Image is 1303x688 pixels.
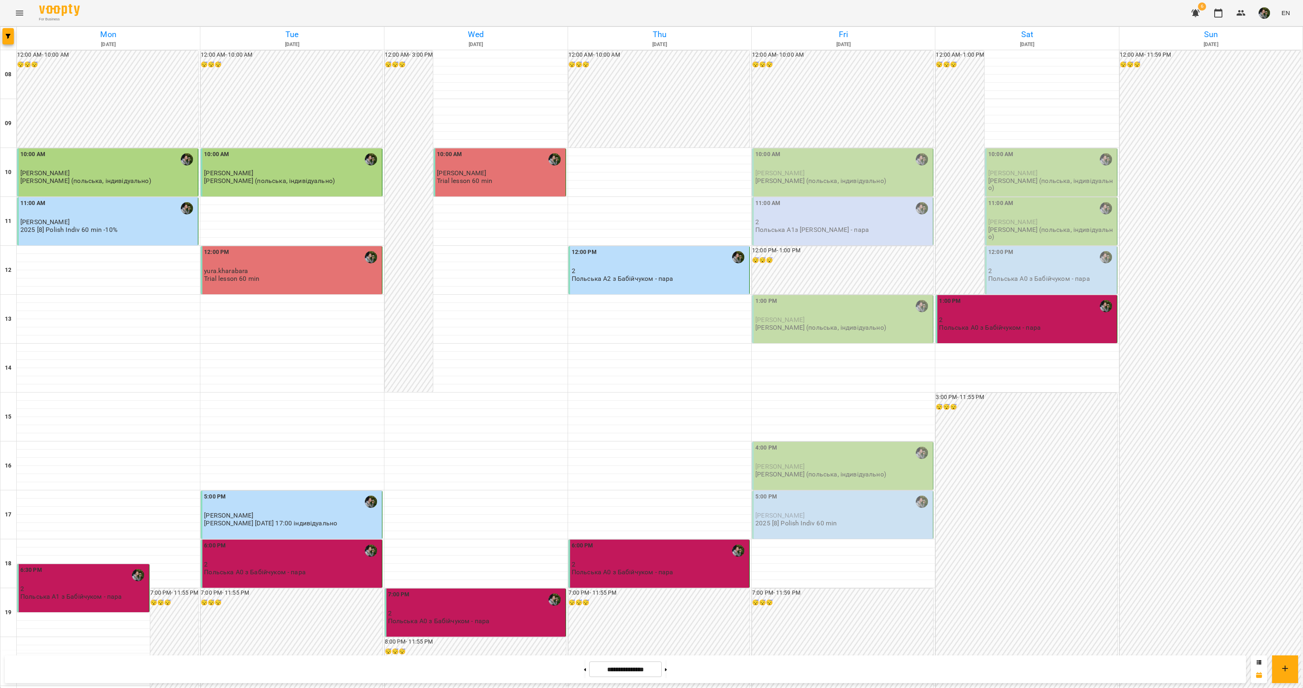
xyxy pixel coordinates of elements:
[752,589,933,598] h6: 7:00 PM - 11:59 PM
[755,150,780,159] label: 10:00 AM
[204,177,335,184] p: [PERSON_NAME] (польська, індивідуально)
[365,496,377,508] div: Бабійчук Володимир Дмитрович (п)
[752,246,933,255] h6: 12:00 PM - 1:00 PM
[204,248,229,257] label: 12:00 PM
[386,41,566,49] h6: [DATE]
[204,492,226,501] label: 5:00 PM
[548,593,561,606] img: Бабійчук Володимир Дмитрович (п)
[916,153,928,165] div: Бабійчук Володимир Дмитрович (п)
[988,226,1115,240] p: [PERSON_NAME] (польська, індивідуально)
[202,41,382,49] h6: [DATE]
[937,41,1117,49] h6: [DATE]
[20,218,70,226] span: [PERSON_NAME]
[204,561,380,568] p: 2
[988,199,1013,208] label: 11:00 AM
[20,226,118,233] p: 2025 [8] Polish Indiv 60 min -10%
[988,169,1038,177] span: [PERSON_NAME]
[1259,7,1270,19] img: 70cfbdc3d9a863d38abe8aa8a76b24f3.JPG
[365,545,377,557] img: Бабійчук Володимир Дмитрович (п)
[916,447,928,459] img: Бабійчук Володимир Дмитрович (п)
[5,412,11,421] h6: 15
[1100,202,1112,214] img: Бабійчук Володимир Дмитрович (п)
[732,545,744,557] img: Бабійчук Володимир Дмитрович (п)
[1121,41,1301,49] h6: [DATE]
[1121,28,1301,41] h6: Sun
[202,28,382,41] h6: Tue
[132,569,144,581] img: Бабійчук Володимир Дмитрович (п)
[181,153,193,165] img: Бабійчук Володимир Дмитрович (п)
[5,510,11,519] h6: 17
[755,177,886,184] p: [PERSON_NAME] (польська, індивідуально)
[17,51,198,60] h6: 12:00 AM - 10:00 AM
[5,559,11,568] h6: 18
[365,251,377,263] img: Бабійчук Володимир Дмитрович (п)
[20,177,151,184] p: [PERSON_NAME] (польська, індивідуально)
[755,199,780,208] label: 11:00 AM
[988,267,1115,274] p: 2
[20,593,122,600] p: Польська А1 з Бабійчуком - пара
[572,569,673,576] p: Польська А0 з Бабійчуком - пара
[916,300,928,312] div: Бабійчук Володимир Дмитрович (п)
[988,275,1090,282] p: Польська А0 з Бабійчуком - пара
[755,316,805,324] span: [PERSON_NAME]
[752,256,933,265] h6: 😴😴😴
[386,28,566,41] h6: Wed
[204,520,337,527] p: [PERSON_NAME] [DATE] 17:00 індивідуально
[20,199,45,208] label: 11:00 AM
[572,248,597,257] label: 12:00 PM
[916,496,928,508] div: Бабійчук Володимир Дмитрович (п)
[755,520,837,527] p: 2025 [8] Polish Indiv 60 min
[5,70,11,79] h6: 08
[755,443,777,452] label: 4:00 PM
[572,275,673,282] p: Польська А2 з Бабійчуком - пара
[18,28,199,41] h6: Mon
[755,471,886,478] p: [PERSON_NAME] (польська, індивідуально)
[988,150,1013,159] label: 10:00 AM
[437,150,462,159] label: 10:00 AM
[569,41,750,49] h6: [DATE]
[755,169,805,177] span: [PERSON_NAME]
[5,119,11,128] h6: 09
[1100,300,1112,312] div: Бабійчук Володимир Дмитрович (п)
[755,226,869,233] p: Польська А1з [PERSON_NAME] - пара
[939,324,1041,331] p: Польська А0 з Бабійчуком - пара
[1100,153,1112,165] img: Бабійчук Володимир Дмитрович (п)
[1198,2,1206,11] span: 6
[755,324,886,331] p: [PERSON_NAME] (польська, індивідуально)
[20,169,70,177] span: [PERSON_NAME]
[548,153,561,165] img: Бабійчук Володимир Дмитрович (п)
[936,51,984,60] h6: 12:00 AM - 1:00 PM
[388,590,410,599] label: 7:00 PM
[204,512,253,519] span: [PERSON_NAME]
[916,202,928,214] div: Бабійчук Володимир Дмитрович (п)
[936,60,984,69] h6: 😴😴😴
[365,153,377,165] img: Бабійчук Володимир Дмитрович (п)
[39,17,80,22] span: For Business
[204,541,226,550] label: 6:00 PM
[204,150,229,159] label: 10:00 AM
[936,393,1117,402] h6: 3:00 PM - 11:55 PM
[5,315,11,324] h6: 13
[5,364,11,373] h6: 14
[18,41,199,49] h6: [DATE]
[732,251,744,263] div: Бабійчук Володимир Дмитрович (п)
[755,512,805,519] span: [PERSON_NAME]
[204,169,253,177] span: [PERSON_NAME]
[437,177,492,184] p: Trial lesson 60 min
[568,598,750,607] h6: 😴😴😴
[20,566,42,575] label: 6:30 PM
[39,4,80,16] img: Voopty Logo
[388,610,564,617] p: 2
[388,617,490,624] p: Польська А0 з Бабійчуком - пара
[569,28,750,41] h6: Thu
[437,169,486,177] span: [PERSON_NAME]
[5,461,11,470] h6: 16
[204,275,259,282] p: Trial lesson 60 min
[752,598,933,607] h6: 😴😴😴
[572,561,748,568] p: 2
